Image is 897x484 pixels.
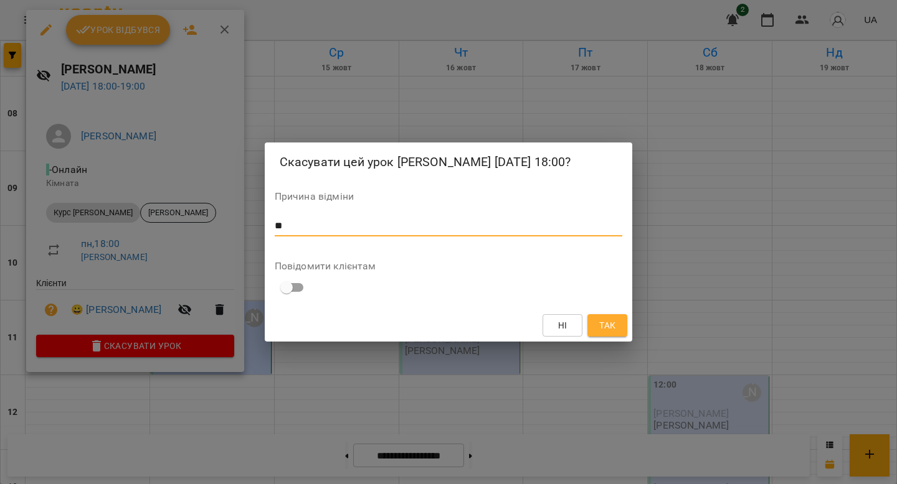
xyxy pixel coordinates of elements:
button: Так [587,314,627,337]
label: Повідомити клієнтам [275,261,623,271]
span: Так [599,318,615,333]
button: Ні [543,314,582,337]
h2: Скасувати цей урок [PERSON_NAME] [DATE] 18:00? [280,152,618,172]
label: Причина відміни [275,192,623,202]
span: Ні [558,318,567,333]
